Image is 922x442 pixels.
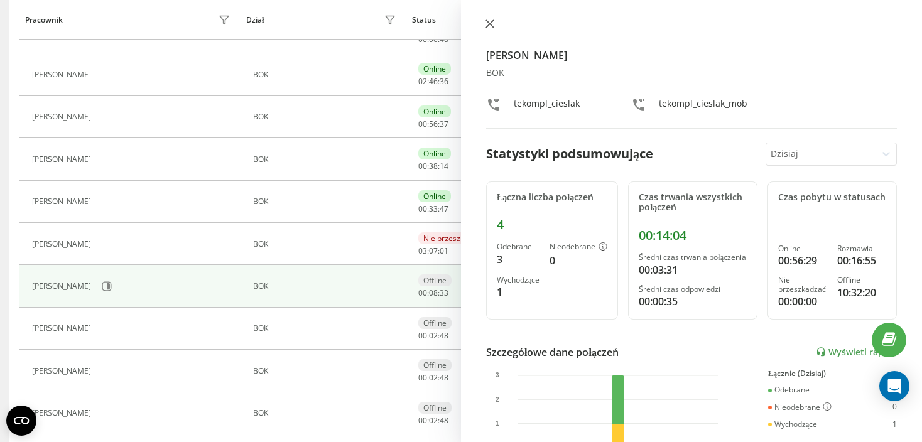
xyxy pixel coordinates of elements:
[253,240,399,249] div: BOK
[778,244,827,253] div: Online
[879,371,909,401] div: Open Intercom Messenger
[837,276,886,284] div: Offline
[418,416,448,425] div: : :
[418,359,452,371] div: Offline
[253,70,399,79] div: BOK
[429,76,438,87] span: 46
[418,162,448,171] div: : :
[418,374,448,382] div: : :
[550,242,607,252] div: Nieodebrane
[412,16,436,24] div: Status
[496,372,499,379] text: 3
[778,192,886,203] div: Czas pobytu w statusach
[418,119,427,129] span: 00
[32,70,94,79] div: [PERSON_NAME]
[778,294,827,309] div: 00:00:00
[768,385,810,394] div: Odebrane
[418,203,427,214] span: 00
[418,35,448,44] div: : :
[768,369,897,378] div: Łącznie (Dzisiaj)
[32,240,94,249] div: [PERSON_NAME]
[497,192,607,203] div: Łączna liczba połączeń
[496,396,499,402] text: 2
[768,402,832,412] div: Nieodebrane
[497,252,540,267] div: 3
[429,245,438,256] span: 07
[440,161,448,171] span: 14
[639,253,747,262] div: Średni czas trwania połączenia
[246,16,264,24] div: Dział
[497,276,540,284] div: Wychodzące
[253,324,399,333] div: BOK
[418,331,448,340] div: : :
[418,77,448,86] div: : :
[418,274,452,286] div: Offline
[32,112,94,121] div: [PERSON_NAME]
[486,345,619,360] div: Szczegółowe dane połączeń
[659,97,747,116] div: tekompl_cieslak_mob
[440,330,448,341] span: 48
[440,288,448,298] span: 33
[32,367,94,375] div: [PERSON_NAME]
[429,415,438,426] span: 02
[418,76,427,87] span: 02
[418,120,448,129] div: : :
[486,68,897,78] div: BOK
[32,155,94,164] div: [PERSON_NAME]
[639,294,747,309] div: 00:00:35
[486,144,653,163] div: Statystyki podsumowujące
[440,203,448,214] span: 47
[837,285,886,300] div: 10:32:20
[418,330,427,341] span: 00
[778,253,827,268] div: 00:56:29
[429,203,438,214] span: 33
[440,415,448,426] span: 48
[768,420,817,429] div: Wychodzące
[418,148,451,159] div: Online
[486,48,897,63] h4: [PERSON_NAME]
[418,105,451,117] div: Online
[892,420,897,429] div: 1
[418,232,490,244] div: Nie przeszkadzać
[892,402,897,412] div: 0
[418,317,452,329] div: Offline
[253,282,399,291] div: BOK
[639,192,747,213] div: Czas trwania wszystkich połączeń
[418,190,451,202] div: Online
[429,330,438,341] span: 02
[550,253,607,268] div: 0
[32,282,94,291] div: [PERSON_NAME]
[497,217,607,232] div: 4
[418,415,427,426] span: 00
[778,276,827,294] div: Nie przeszkadzać
[429,288,438,298] span: 08
[418,402,452,414] div: Offline
[253,409,399,418] div: BOK
[429,372,438,383] span: 02
[418,288,427,298] span: 00
[837,244,886,253] div: Rozmawia
[418,372,427,383] span: 00
[639,285,747,294] div: Średni czas odpowiedzi
[497,242,540,251] div: Odebrane
[253,155,399,164] div: BOK
[253,197,399,206] div: BOK
[440,372,448,383] span: 48
[25,16,63,24] div: Pracownik
[837,253,886,268] div: 00:16:55
[514,97,580,116] div: tekompl_cieslak
[639,228,747,243] div: 00:14:04
[418,161,427,171] span: 00
[639,262,747,278] div: 00:03:31
[440,119,448,129] span: 37
[32,197,94,206] div: [PERSON_NAME]
[418,289,448,298] div: : :
[418,245,427,256] span: 03
[418,63,451,75] div: Online
[418,247,448,256] div: : :
[496,420,499,427] text: 1
[497,284,540,299] div: 1
[429,119,438,129] span: 56
[429,161,438,171] span: 38
[32,324,94,333] div: [PERSON_NAME]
